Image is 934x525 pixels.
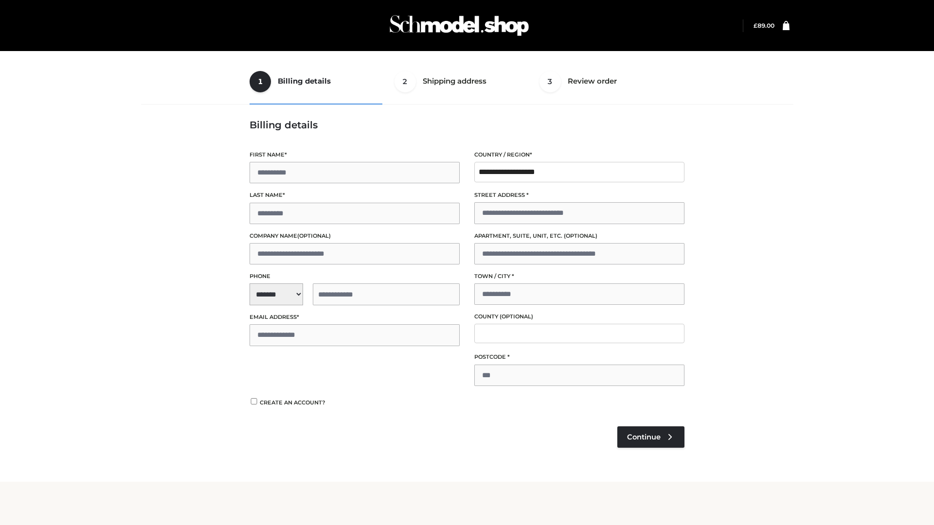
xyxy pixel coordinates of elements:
[250,119,684,131] h3: Billing details
[754,22,774,29] a: £89.00
[627,433,661,441] span: Continue
[386,6,532,45] img: Schmodel Admin 964
[564,232,597,239] span: (optional)
[250,191,460,200] label: Last name
[500,313,533,320] span: (optional)
[250,231,460,241] label: Company name
[474,150,684,159] label: Country / Region
[754,22,757,29] span: £
[474,272,684,281] label: Town / City
[250,398,258,404] input: Create an account?
[474,312,684,321] label: County
[474,231,684,241] label: Apartment, suite, unit, etc.
[250,150,460,159] label: First name
[474,191,684,200] label: Street address
[297,232,331,239] span: (optional)
[617,426,684,448] a: Continue
[754,22,774,29] bdi: 89.00
[474,352,684,362] label: Postcode
[250,272,460,281] label: Phone
[260,399,325,406] span: Create an account?
[250,313,460,322] label: Email address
